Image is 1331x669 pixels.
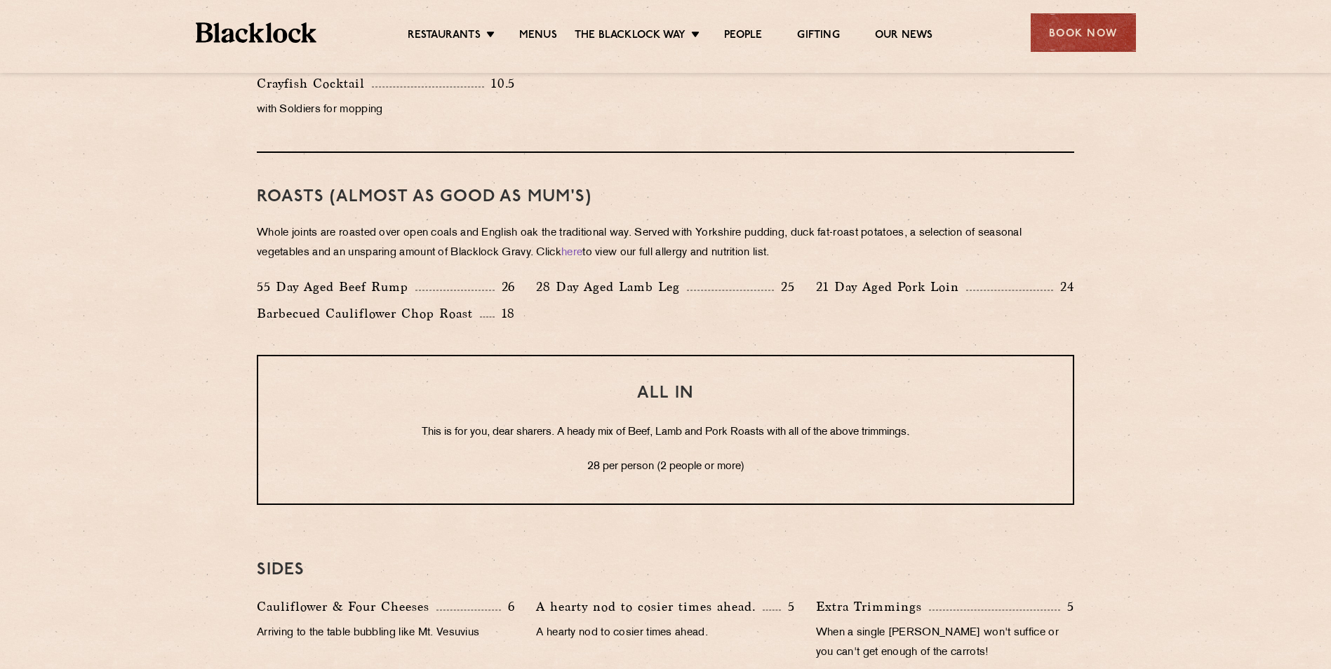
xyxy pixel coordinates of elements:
p: Barbecued Cauliflower Chop Roast [257,304,480,323]
p: Whole joints are roasted over open coals and English oak the traditional way. Served with Yorkshi... [257,224,1074,263]
p: with Soldiers for mopping [257,100,515,120]
p: 28 per person (2 people or more) [286,458,1045,476]
p: Cauliflower & Four Cheeses [257,597,436,616]
p: 18 [495,304,516,323]
a: Restaurants [408,29,481,44]
p: A hearty nod to cosier times ahead. [536,623,794,643]
p: 6 [501,597,515,616]
a: Our News [875,29,933,44]
p: 10.5 [484,74,515,93]
p: This is for you, dear sharers. A heady mix of Beef, Lamb and Pork Roasts with all of the above tr... [286,424,1045,442]
a: The Blacklock Way [575,29,685,44]
p: 28 Day Aged Lamb Leg [536,277,687,297]
h3: ALL IN [286,384,1045,403]
p: When a single [PERSON_NAME] won't suffice or you can't get enough of the carrots! [816,623,1074,663]
p: 26 [495,278,516,296]
p: Arriving to the table bubbling like Mt. Vesuvius [257,623,515,643]
a: here [561,248,582,258]
p: Crayfish Cocktail [257,74,372,93]
a: Menus [519,29,557,44]
a: People [724,29,762,44]
h3: SIDES [257,561,1074,579]
p: 25 [774,278,795,296]
div: Book Now [1031,13,1136,52]
h3: Roasts (Almost as good as Mum's) [257,188,1074,206]
a: Gifting [797,29,839,44]
p: 5 [1060,597,1074,616]
p: Extra Trimmings [816,597,929,616]
p: 24 [1053,278,1074,296]
p: 21 Day Aged Pork Loin [816,277,966,297]
img: BL_Textured_Logo-footer-cropped.svg [196,22,317,43]
p: 5 [781,597,795,616]
p: A hearty nod to cosier times ahead. [536,597,763,616]
p: 55 Day Aged Beef Rump [257,277,415,297]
